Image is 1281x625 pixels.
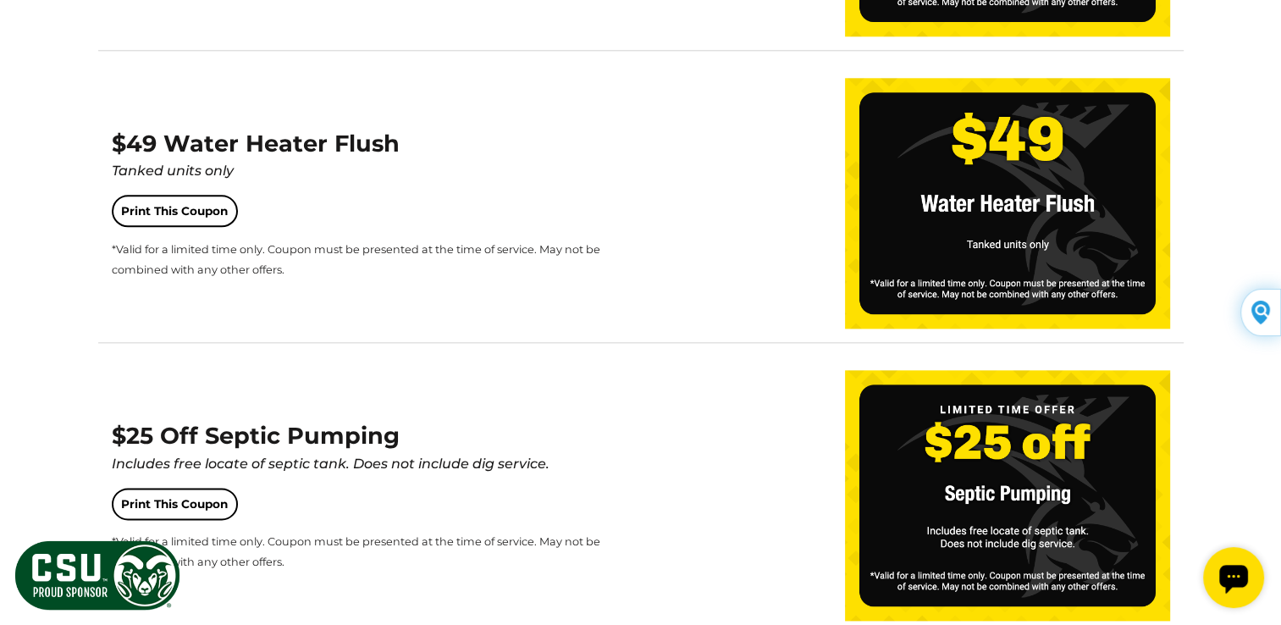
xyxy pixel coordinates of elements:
span: $49 Water Heater Flush [112,130,610,182]
div: Open chat widget [7,7,68,68]
img: water-heater-tank-flush-coupon.png.webp [845,78,1170,329]
img: CSU Sponsor Badge [13,539,182,612]
img: septic-pumping-coupon_1.png.webp [845,370,1170,621]
a: Print This Coupon [112,195,238,227]
span: *Valid for a limited time only. Coupon must be presented at the time of service. May not be combi... [112,243,600,276]
div: Includes free locate of septic tank. Does not include dig service. [112,454,610,474]
span: *Valid for a limited time only. Coupon must be presented at the time of service. May not be combi... [112,535,600,568]
span: $25 Off Septic Pumping [112,422,610,474]
div: Tanked units only [112,161,610,181]
a: Print This Coupon [112,488,238,520]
